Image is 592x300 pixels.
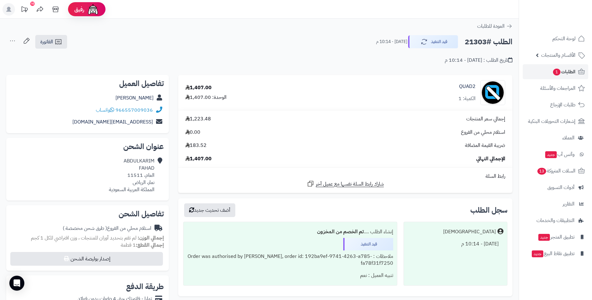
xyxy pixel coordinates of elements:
a: تحديثات المنصة [17,3,32,17]
div: تنبيه العميل : نعم [187,269,393,282]
span: 183.52 [185,142,207,149]
span: 1,223.48 [185,115,211,123]
span: إشعارات التحويلات البنكية [528,117,575,126]
a: المراجعات والأسئلة [523,81,588,96]
h2: عنوان الشحن [11,143,164,150]
span: ضريبة القيمة المضافة [465,142,505,149]
button: قيد التنفيذ [408,35,458,48]
div: 10 [30,2,35,6]
div: قيد التنفيذ [343,238,393,250]
a: الطلبات1 [523,64,588,79]
span: استلام محلي من الفروع [461,129,505,136]
a: العودة للطلبات [477,22,512,30]
strong: إجمالي القطع: [136,241,164,249]
span: جديد [532,250,543,257]
a: [EMAIL_ADDRESS][DOMAIN_NAME] [72,118,153,126]
span: السلات المتروكة [537,167,575,175]
img: no_image-90x90.png [481,80,505,105]
a: 966557009036 [115,106,153,114]
div: إنشاء الطلب .... [187,226,393,238]
span: إجمالي سعر المنتجات [466,115,505,123]
div: الوحدة: 1,407.00 [185,94,227,101]
a: التقارير [523,196,588,211]
span: رفيق [74,6,84,13]
small: [DATE] - 10:14 م [376,39,407,45]
div: Open Intercom Messenger [9,276,24,291]
h2: طريقة الدفع [126,283,164,290]
span: 1,407.00 [185,155,212,162]
button: إصدار بوليصة الشحن [10,252,163,266]
div: تاريخ الطلب : [DATE] - 10:14 م [445,57,512,64]
span: لوحة التحكم [552,34,575,43]
span: تطبيق المتجر [538,233,575,241]
div: ملاحظات : Order was authorised by [PERSON_NAME], order id: 192ba9ef-9741-4263-a785-fa78f31f7250 [187,250,393,270]
a: السلات المتروكة13 [523,163,588,178]
a: تطبيق نقاط البيعجديد [523,246,588,261]
span: أدوات التسويق [547,183,575,192]
a: تطبيق المتجرجديد [523,230,588,244]
small: 1 قطعة [121,241,164,249]
span: الإجمالي النهائي [476,155,505,162]
span: طلبات الإرجاع [550,100,575,109]
div: رابط السلة [181,173,510,180]
span: لم تقم بتحديد أوزان للمنتجات ، وزن افتراضي للكل 1 كجم [31,234,136,242]
a: QUAD2 [459,83,476,90]
b: تم الخصم من المخزون [317,228,364,235]
span: 0.00 [185,129,200,136]
span: الفاتورة [40,38,53,46]
img: ai-face.png [87,3,99,16]
span: تطبيق نقاط البيع [531,249,575,258]
a: شارك رابط السلة نفسها مع عميل آخر [307,180,384,188]
span: جديد [538,234,550,241]
span: العملاء [562,133,575,142]
a: واتساب [96,106,114,114]
span: الأقسام والمنتجات [541,51,575,60]
div: ABDULKARIM FAHAD العام، 11511 نمار، الرياض المملكة العربية السعودية [109,157,154,193]
span: التطبيقات والخدمات [536,216,575,225]
div: الكمية: 1 [458,95,476,102]
span: الطلبات [552,67,575,76]
a: أدوات التسويق [523,180,588,195]
span: ( طرق شحن مخصصة ) [63,225,107,232]
a: طلبات الإرجاع [523,97,588,112]
a: التطبيقات والخدمات [523,213,588,228]
span: وآتس آب [545,150,575,159]
span: التقارير [563,200,575,208]
h2: الطلب #21303 [465,36,512,48]
span: جديد [545,151,557,158]
h2: تفاصيل الشحن [11,210,164,218]
a: الفاتورة [35,35,67,49]
h2: تفاصيل العميل [11,80,164,87]
div: 1,407.00 [185,84,212,91]
strong: إجمالي الوزن: [138,234,164,242]
button: أضف تحديث جديد [184,203,235,217]
span: 1 [553,69,560,75]
span: شارك رابط السلة نفسها مع عميل آخر [316,181,384,188]
a: وآتس آبجديد [523,147,588,162]
div: [DEMOGRAPHIC_DATA] [443,228,496,235]
a: لوحة التحكم [523,31,588,46]
h3: سجل الطلب [470,206,507,214]
span: 13 [537,168,546,175]
a: [PERSON_NAME] [115,94,154,102]
a: العملاء [523,130,588,145]
a: إشعارات التحويلات البنكية [523,114,588,129]
span: العودة للطلبات [477,22,505,30]
span: المراجعات والأسئلة [540,84,575,93]
div: [DATE] - 10:14 م [408,238,503,250]
div: استلام محلي من الفروع [63,225,151,232]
